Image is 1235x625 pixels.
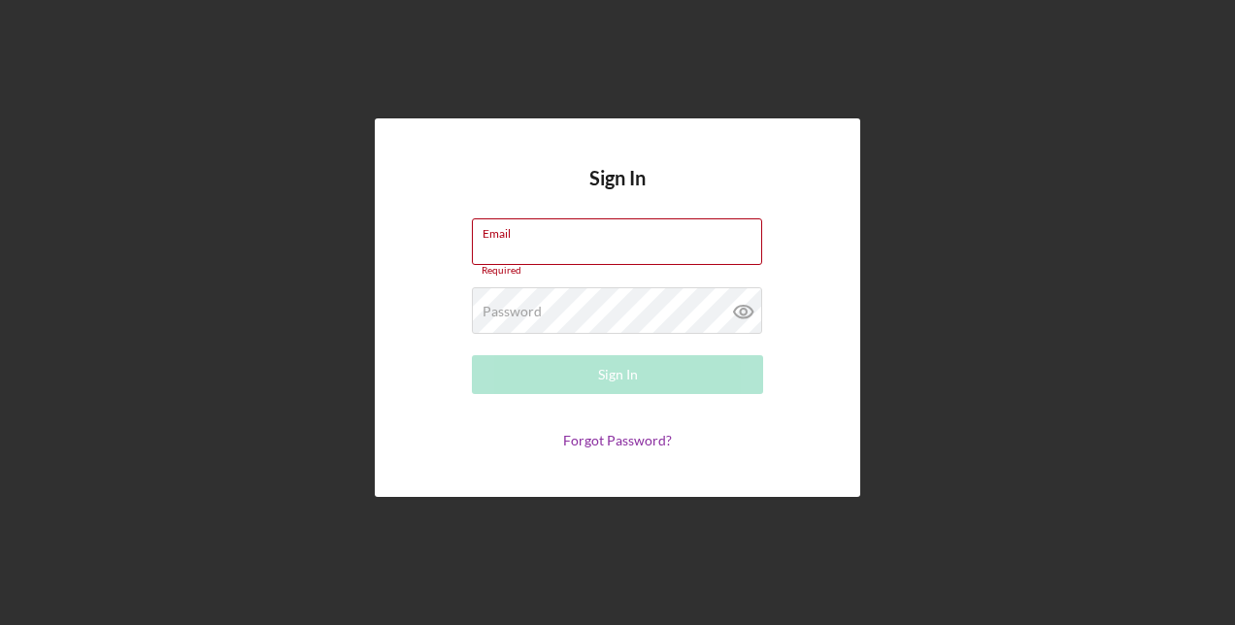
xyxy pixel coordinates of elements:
[483,304,542,319] label: Password
[563,432,672,448] a: Forgot Password?
[472,355,763,394] button: Sign In
[472,265,763,277] div: Required
[589,167,646,218] h4: Sign In
[598,355,638,394] div: Sign In
[483,219,762,241] label: Email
